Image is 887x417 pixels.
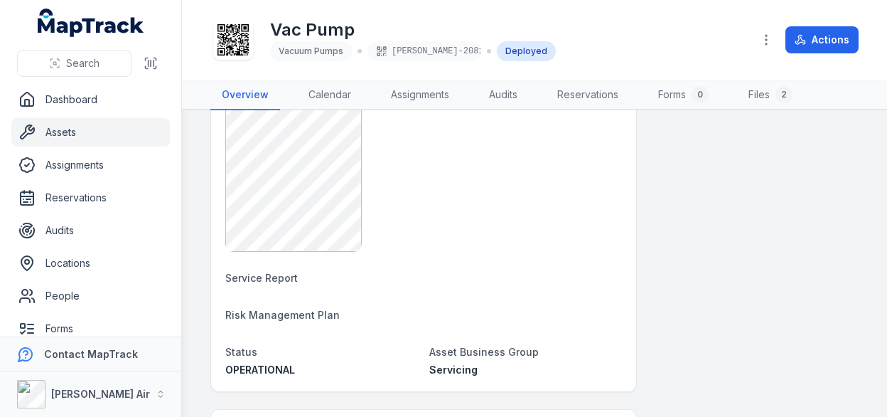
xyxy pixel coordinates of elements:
span: Status [225,346,257,358]
a: Forms [11,315,170,343]
div: 0 [692,86,709,103]
a: Reservations [11,184,170,212]
a: Reservations [546,80,630,110]
span: Vacuum Pumps [279,46,343,56]
a: MapTrack [38,9,144,37]
span: OPERATIONAL [225,364,295,376]
div: [PERSON_NAME]-2081 [367,41,481,61]
a: Assets [11,118,170,147]
strong: Contact MapTrack [44,348,138,360]
a: Overview [210,80,280,110]
span: Service Report [225,272,298,284]
span: Search [66,56,100,70]
a: Files2 [737,80,804,110]
span: Servicing [429,364,478,376]
h1: Vac Pump [270,19,556,41]
div: 2 [775,86,792,103]
a: Assignments [380,80,461,110]
div: Deployed [497,41,556,61]
span: Risk Management Plan [225,309,340,321]
a: Audits [11,216,170,245]
a: Calendar [297,80,362,110]
a: Forms0 [647,80,720,110]
button: Search [17,50,131,77]
span: Asset Business Group [429,346,539,358]
a: Dashboard [11,85,170,114]
a: Audits [478,80,529,110]
button: Actions [785,26,859,53]
strong: [PERSON_NAME] Air [51,388,150,400]
a: Assignments [11,151,170,179]
a: Locations [11,249,170,278]
a: People [11,282,170,310]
